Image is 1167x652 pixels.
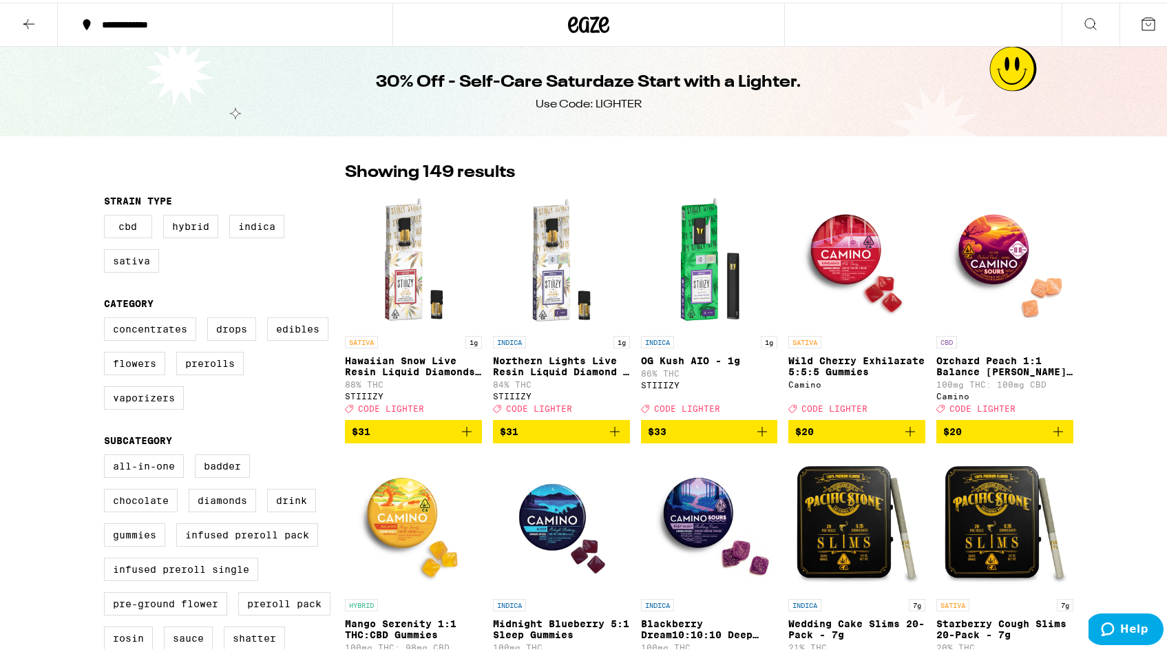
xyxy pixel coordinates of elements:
label: Infused Preroll Single [104,555,258,578]
a: Open page for Hawaiian Snow Live Resin Liquid Diamonds - 1g from STIIIZY [345,189,482,417]
label: Hybrid [163,212,218,235]
img: Camino - Orchard Peach 1:1 Balance Sours Gummies [936,189,1073,326]
p: Hawaiian Snow Live Resin Liquid Diamonds - 1g [345,353,482,375]
button: Add to bag [345,417,482,441]
button: Add to bag [936,417,1073,441]
img: Camino - Wild Cherry Exhilarate 5:5:5 Gummies [788,189,925,326]
p: Showing 149 results [345,158,515,182]
button: Add to bag [788,417,925,441]
p: Midnight Blueberry 5:1 Sleep Gummies [493,616,630,638]
label: CBD [104,212,152,235]
p: 1g [465,333,482,346]
p: CBD [936,333,957,346]
p: 7g [1057,596,1073,609]
span: CODE LIGHTER [801,401,868,410]
div: STIIIZY [493,389,630,398]
label: Badder [195,452,250,475]
p: INDICA [641,333,674,346]
p: HYBRID [345,596,378,609]
p: Wild Cherry Exhilarate 5:5:5 Gummies [788,353,925,375]
a: Open page for Northern Lights Live Resin Liquid Diamond - 1g from STIIIZY [493,189,630,417]
label: Preroll Pack [238,589,330,613]
label: Prerolls [176,349,244,372]
p: Northern Lights Live Resin Liquid Diamond - 1g [493,353,630,375]
label: Pre-ground Flower [104,589,227,613]
p: 100mg THC: 100mg CBD [936,377,1073,386]
div: Camino [788,377,925,386]
label: Sauce [164,624,213,647]
p: Mango Serenity 1:1 THC:CBD Gummies [345,616,482,638]
legend: Category [104,295,154,306]
a: Open page for Wild Cherry Exhilarate 5:5:5 Gummies from Camino [788,189,925,417]
p: Wedding Cake Slims 20-Pack - 7g [788,616,925,638]
label: Drink [267,486,316,509]
img: STIIIZY - Northern Lights Live Resin Liquid Diamond - 1g [493,189,630,326]
label: Vaporizers [104,383,184,407]
label: All-In-One [104,452,184,475]
span: CODE LIGHTER [506,401,572,410]
label: Flowers [104,349,165,372]
button: Add to bag [493,417,630,441]
p: 88% THC [345,377,482,386]
span: CODE LIGHTER [949,401,1016,410]
span: $33 [648,423,666,434]
label: Rosin [104,624,153,647]
label: Infused Preroll Pack [176,520,318,544]
legend: Strain Type [104,193,172,204]
label: Drops [207,315,256,338]
img: Camino - Midnight Blueberry 5:1 Sleep Gummies [493,452,630,589]
div: Camino [936,389,1073,398]
img: STIIIZY - Hawaiian Snow Live Resin Liquid Diamonds - 1g [345,189,482,326]
label: Shatter [224,624,285,647]
iframe: Opens a widget where you can find more information [1089,611,1164,645]
label: Indica [229,212,284,235]
p: SATIVA [345,333,378,346]
h1: 30% Off - Self-Care Saturdaze Start with a Lighter. [376,68,801,92]
p: 84% THC [493,377,630,386]
p: SATIVA [936,596,969,609]
p: 7g [909,596,925,609]
img: STIIIZY - OG Kush AIO - 1g [641,189,778,326]
label: Edibles [267,315,328,338]
label: Diamonds [189,486,256,509]
p: 1g [761,333,777,346]
p: 100mg THC [493,640,630,649]
p: SATIVA [788,333,821,346]
p: Orchard Peach 1:1 Balance [PERSON_NAME] Gummies [936,353,1073,375]
p: 20% THC [936,640,1073,649]
a: Open page for OG Kush AIO - 1g from STIIIZY [641,189,778,417]
p: OG Kush AIO - 1g [641,353,778,364]
img: Camino - Mango Serenity 1:1 THC:CBD Gummies [345,452,482,589]
a: Open page for Orchard Peach 1:1 Balance Sours Gummies from Camino [936,189,1073,417]
p: Starberry Cough Slims 20-Pack - 7g [936,616,1073,638]
p: Blackberry Dream10:10:10 Deep Sleep Gummies [641,616,778,638]
div: STIIIZY [641,378,778,387]
button: Add to bag [641,417,778,441]
label: Sativa [104,246,159,270]
label: Chocolate [104,486,178,509]
p: 100mg THC: 98mg CBD [345,640,482,649]
div: Use Code: LIGHTER [536,94,642,109]
span: $31 [352,423,370,434]
p: INDICA [493,333,526,346]
img: Pacific Stone - Starberry Cough Slims 20-Pack - 7g [936,452,1073,589]
p: INDICA [493,596,526,609]
p: 86% THC [641,366,778,375]
span: $31 [500,423,518,434]
p: 100mg THC [641,640,778,649]
p: INDICA [641,596,674,609]
img: Pacific Stone - Wedding Cake Slims 20-Pack - 7g [788,452,925,589]
legend: Subcategory [104,432,172,443]
img: Camino - Blackberry Dream10:10:10 Deep Sleep Gummies [641,452,778,589]
label: Gummies [104,520,165,544]
p: INDICA [788,596,821,609]
span: CODE LIGHTER [654,401,720,410]
span: $20 [795,423,814,434]
span: $20 [943,423,962,434]
span: CODE LIGHTER [358,401,424,410]
p: 1g [613,333,630,346]
label: Concentrates [104,315,196,338]
p: 21% THC [788,640,925,649]
div: STIIIZY [345,389,482,398]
